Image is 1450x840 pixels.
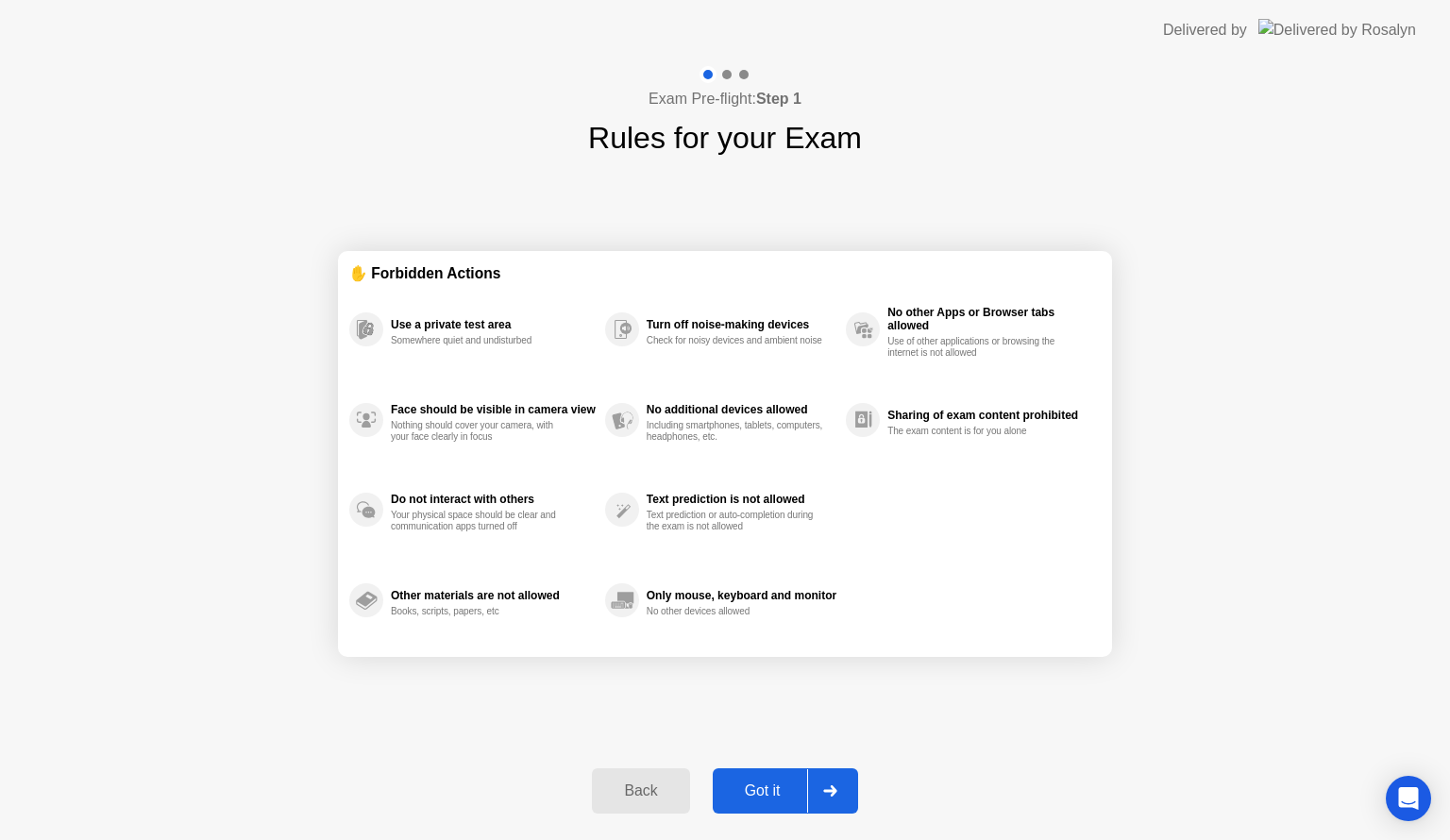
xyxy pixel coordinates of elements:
[718,782,807,799] div: Got it
[887,306,1091,332] div: No other Apps or Browser tabs allowed
[391,510,569,532] div: Your physical space should be clear and communication apps turned off
[647,318,836,331] div: Turn off noise-making devices
[887,426,1066,437] div: The exam content is for you alone
[1163,19,1247,42] div: Delivered by
[391,403,596,416] div: Face should be visible in camera view
[349,262,1101,284] div: ✋ Forbidden Actions
[647,403,836,416] div: No additional devices allowed
[756,91,801,107] b: Step 1
[647,420,825,443] div: Including smartphones, tablets, computers, headphones, etc.
[1258,19,1416,41] img: Delivered by Rosalyn
[649,88,801,110] h4: Exam Pre-flight:
[1386,776,1431,821] div: Open Intercom Messenger
[647,493,836,506] div: Text prediction is not allowed
[647,589,836,602] div: Only mouse, keyboard and monitor
[391,318,596,331] div: Use a private test area
[887,409,1091,422] div: Sharing of exam content prohibited
[647,335,825,346] div: Check for noisy devices and ambient noise
[391,606,569,617] div: Books, scripts, papers, etc
[887,336,1066,359] div: Use of other applications or browsing the internet is not allowed
[391,335,569,346] div: Somewhere quiet and undisturbed
[647,606,825,617] div: No other devices allowed
[588,115,862,160] h1: Rules for your Exam
[647,510,825,532] div: Text prediction or auto-completion during the exam is not allowed
[391,589,596,602] div: Other materials are not allowed
[713,768,858,814] button: Got it
[592,768,689,814] button: Back
[391,493,596,506] div: Do not interact with others
[598,782,683,799] div: Back
[391,420,569,443] div: Nothing should cover your camera, with your face clearly in focus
